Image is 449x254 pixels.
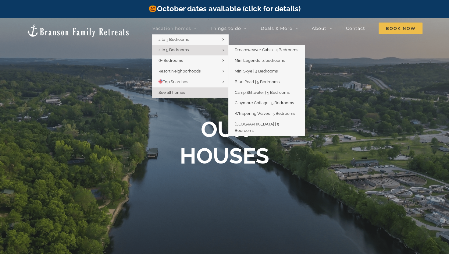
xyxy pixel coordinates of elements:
span: Blue Pearl | 5 Bedrooms [234,79,279,84]
a: 🎯Top Searches [152,77,228,87]
span: Things to do [210,26,241,30]
span: Whispering Waves | 5 Bedrooms [234,111,295,116]
b: OUR HOUSES [180,116,269,168]
span: See all homes [158,90,185,95]
span: Claymore Cottage | 5 Bedrooms [234,101,294,105]
nav: Main Menu [152,22,422,34]
span: Mini Skye | 4 Bedrooms [234,69,277,73]
span: Mini Legends | 4 bedrooms [234,58,284,63]
a: Claymore Cottage | 5 Bedrooms [228,98,305,108]
a: About [312,22,332,34]
span: Resort Neighborhoods [158,69,200,73]
a: Vacation homes [152,22,197,34]
img: 🎯 [159,79,162,83]
span: Camp Stillwater | 5 Bedrooms [234,90,289,95]
a: 4 to 5 Bedrooms [152,45,228,55]
a: Contact [346,22,365,34]
span: 2 to 3 Bedrooms [158,37,188,42]
a: Mini Legends | 4 bedrooms [228,55,305,66]
a: Blue Pearl | 5 Bedrooms [228,77,305,87]
a: Dreamweaver Cabin | 4 Bedrooms [228,45,305,55]
img: 🎃 [149,5,156,12]
a: Whispering Waves | 5 Bedrooms [228,108,305,119]
span: 4 to 5 Bedrooms [158,48,188,52]
span: Vacation homes [152,26,191,30]
a: Mini Skye | 4 Bedrooms [228,66,305,77]
a: 6+ Bedrooms [152,55,228,66]
a: Deals & More [260,22,298,34]
img: Branson Family Retreats Logo [27,24,130,37]
span: About [312,26,326,30]
a: Camp Stillwater | 5 Bedrooms [228,87,305,98]
span: Dreamweaver Cabin | 4 Bedrooms [234,48,298,52]
a: Things to do [210,22,247,34]
a: See all homes [152,87,228,98]
span: Deals & More [260,26,292,30]
a: October dates available (click for details) [148,4,300,13]
a: Resort Neighborhoods [152,66,228,77]
a: 2 to 3 Bedrooms [152,34,228,45]
a: [GEOGRAPHIC_DATA] | 5 Bedrooms [228,119,305,136]
span: Book Now [379,23,422,34]
a: Book Now [379,22,422,34]
span: Top Searches [158,79,188,84]
span: 6+ Bedrooms [158,58,183,63]
span: Contact [346,26,365,30]
span: [GEOGRAPHIC_DATA] | 5 Bedrooms [234,122,279,133]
